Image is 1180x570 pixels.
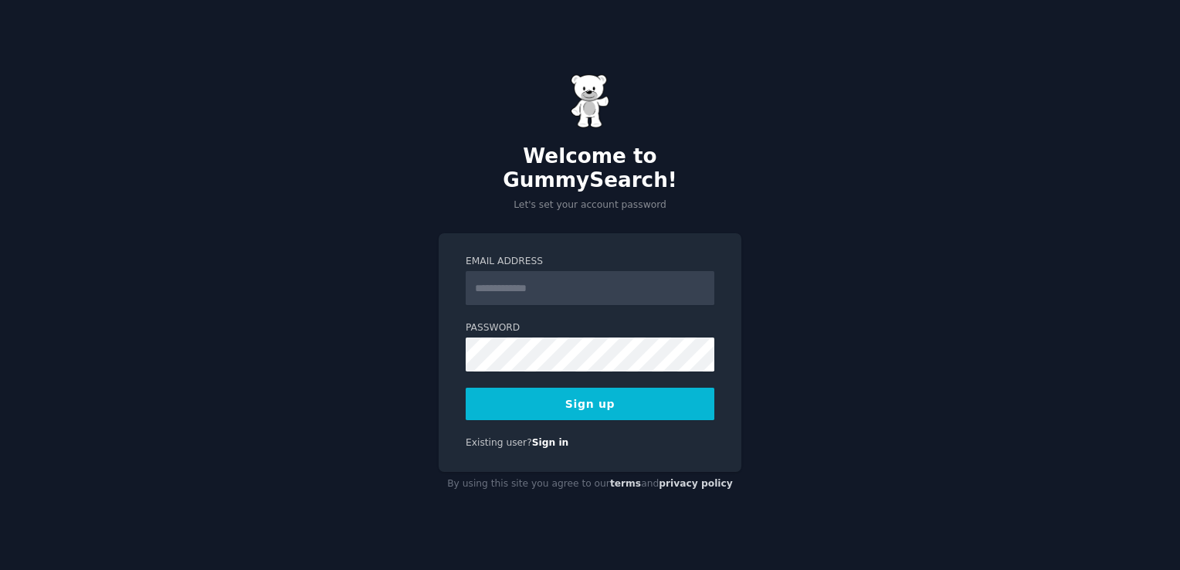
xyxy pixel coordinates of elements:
a: terms [610,478,641,489]
h2: Welcome to GummySearch! [439,144,741,193]
label: Email Address [466,255,714,269]
p: Let's set your account password [439,198,741,212]
button: Sign up [466,388,714,420]
img: Gummy Bear [571,74,609,128]
label: Password [466,321,714,335]
a: Sign in [532,437,569,448]
div: By using this site you agree to our and [439,472,741,497]
span: Existing user? [466,437,532,448]
a: privacy policy [659,478,733,489]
